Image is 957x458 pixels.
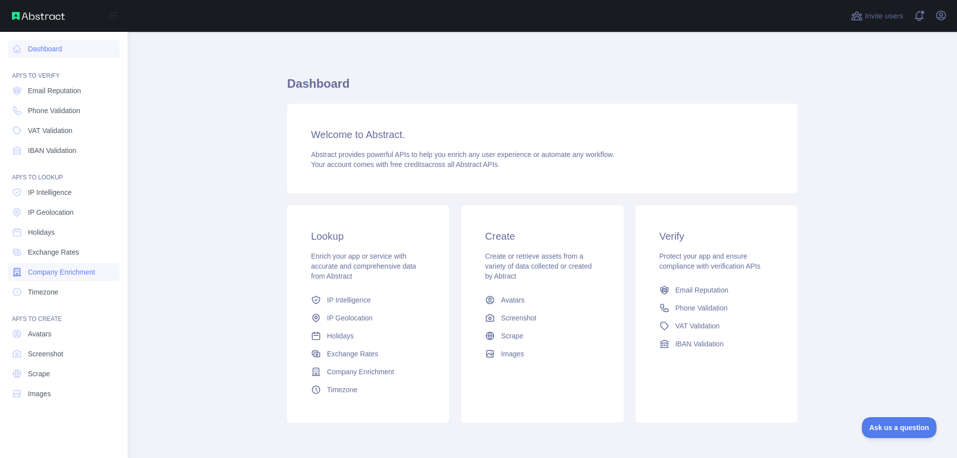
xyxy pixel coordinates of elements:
a: Company Enrichment [8,263,120,281]
span: Abstract provides powerful APIs to help you enrich any user experience or automate any workflow. [311,151,615,158]
span: Avatars [28,329,51,339]
span: Company Enrichment [327,367,394,377]
span: IP Intelligence [327,295,371,305]
span: Protect your app and ensure compliance with verification APIs [659,252,761,270]
span: Invite users [865,10,903,22]
a: IP Geolocation [8,203,120,221]
a: Email Reputation [8,82,120,100]
span: Images [501,349,524,359]
a: Images [8,385,120,403]
span: Images [28,389,51,399]
a: Scrape [8,365,120,383]
a: Scrape [481,327,603,345]
span: Enrich your app or service with accurate and comprehensive data from Abstract [311,252,416,280]
span: Create or retrieve assets from a variety of data collected or created by Abtract [485,252,592,280]
a: IP Intelligence [8,183,120,201]
a: Phone Validation [8,102,120,120]
a: Timezone [307,381,429,399]
span: Your account comes with across all Abstract APIs. [311,160,499,168]
span: Phone Validation [28,106,80,116]
a: IBAN Validation [655,335,778,353]
a: Email Reputation [655,281,778,299]
span: Holidays [28,227,55,237]
a: Exchange Rates [8,243,120,261]
div: API'S TO LOOKUP [8,161,120,181]
button: Invite users [849,8,905,24]
a: Avatars [481,291,603,309]
img: Abstract API [12,12,65,20]
div: API'S TO CREATE [8,303,120,323]
span: VAT Validation [675,321,720,331]
a: Holidays [8,223,120,241]
a: Screenshot [481,309,603,327]
span: Timezone [28,287,58,297]
a: IBAN Validation [8,142,120,159]
span: Timezone [327,385,357,395]
a: Holidays [307,327,429,345]
a: Avatars [8,325,120,343]
a: Images [481,345,603,363]
h1: Dashboard [287,76,797,100]
span: IP Geolocation [28,207,74,217]
span: Screenshot [28,349,63,359]
a: Exchange Rates [307,345,429,363]
a: IP Geolocation [307,309,429,327]
span: IP Intelligence [28,187,72,197]
a: VAT Validation [8,122,120,140]
span: Phone Validation [675,303,728,313]
span: Exchange Rates [327,349,378,359]
a: Dashboard [8,40,120,58]
span: VAT Validation [28,126,72,136]
span: free credits [390,160,425,168]
a: IP Intelligence [307,291,429,309]
span: Email Reputation [28,86,81,96]
h3: Lookup [311,229,425,243]
span: IBAN Validation [28,146,76,155]
div: API'S TO VERIFY [8,60,120,80]
a: Company Enrichment [307,363,429,381]
h3: Verify [659,229,774,243]
span: Screenshot [501,313,536,323]
iframe: Toggle Customer Support [862,417,937,438]
span: IBAN Validation [675,339,724,349]
span: Scrape [28,369,50,379]
span: Avatars [501,295,524,305]
span: Scrape [501,331,523,341]
span: Exchange Rates [28,247,79,257]
span: Company Enrichment [28,267,95,277]
a: VAT Validation [655,317,778,335]
h3: Create [485,229,599,243]
span: IP Geolocation [327,313,373,323]
span: Email Reputation [675,285,729,295]
a: Phone Validation [655,299,778,317]
a: Screenshot [8,345,120,363]
span: Holidays [327,331,354,341]
h3: Welcome to Abstract. [311,128,774,142]
a: Timezone [8,283,120,301]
